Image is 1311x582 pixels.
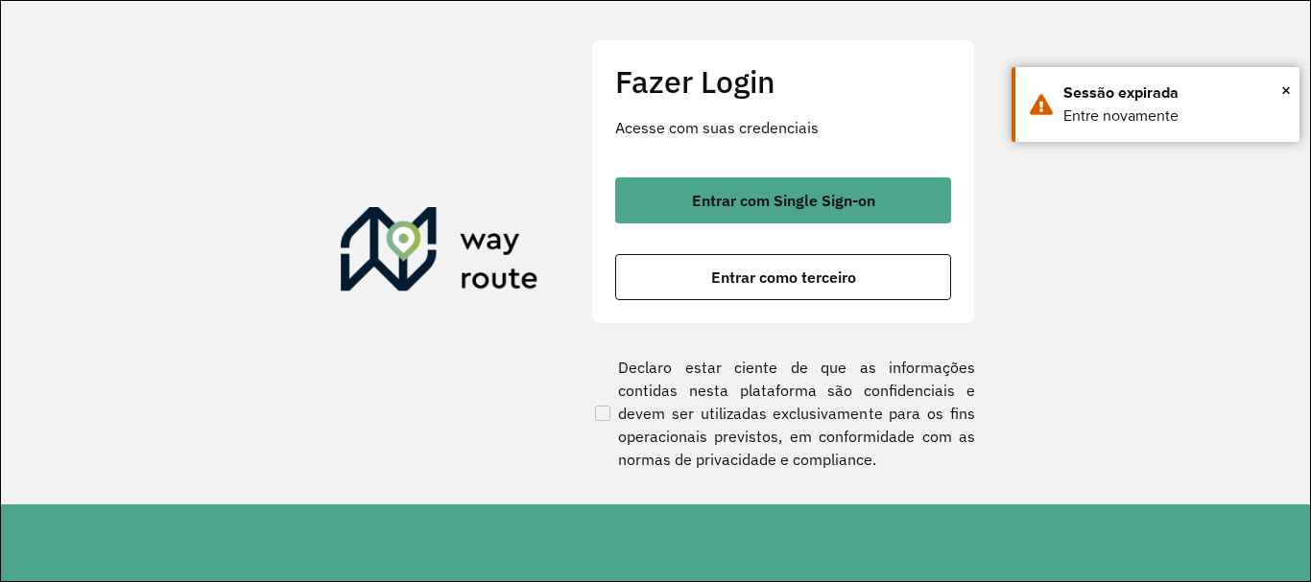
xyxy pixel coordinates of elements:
img: Roteirizador AmbevTech [341,207,538,299]
div: Entre novamente [1063,105,1285,128]
button: Close [1281,76,1291,105]
span: × [1281,76,1291,105]
button: button [615,254,951,300]
button: button [615,177,951,223]
h2: Fazer Login [615,63,951,100]
label: Declaro estar ciente de que as informações contidas nesta plataforma são confidenciais e devem se... [591,356,975,471]
p: Acesse com suas credenciais [615,116,951,139]
span: Entrar com Single Sign-on [692,193,875,208]
span: Entrar como terceiro [711,269,856,285]
div: Sessão expirada [1063,81,1285,105]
